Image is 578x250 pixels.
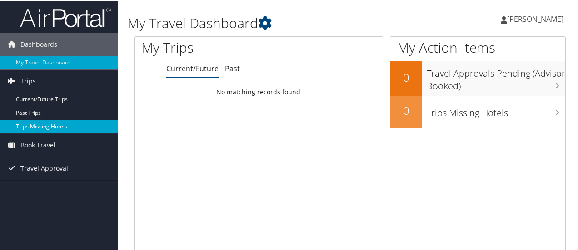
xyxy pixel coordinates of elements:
h2: 0 [390,102,422,118]
a: [PERSON_NAME] [501,5,573,32]
a: 0Travel Approvals Pending (Advisor Booked) [390,60,565,95]
img: airportal-logo.png [20,6,111,27]
a: Current/Future [166,63,219,73]
h1: My Action Items [390,37,565,56]
span: [PERSON_NAME] [507,13,563,23]
span: Trips [20,69,36,92]
a: 0Trips Missing Hotels [390,95,565,127]
span: Book Travel [20,133,55,156]
span: Travel Approval [20,156,68,179]
h2: 0 [390,69,422,84]
h1: My Travel Dashboard [127,13,424,32]
h3: Trips Missing Hotels [427,101,565,118]
h3: Travel Approvals Pending (Advisor Booked) [427,62,565,92]
td: No matching records found [135,83,383,99]
a: Past [225,63,240,73]
h1: My Trips [141,37,272,56]
span: Dashboards [20,32,57,55]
